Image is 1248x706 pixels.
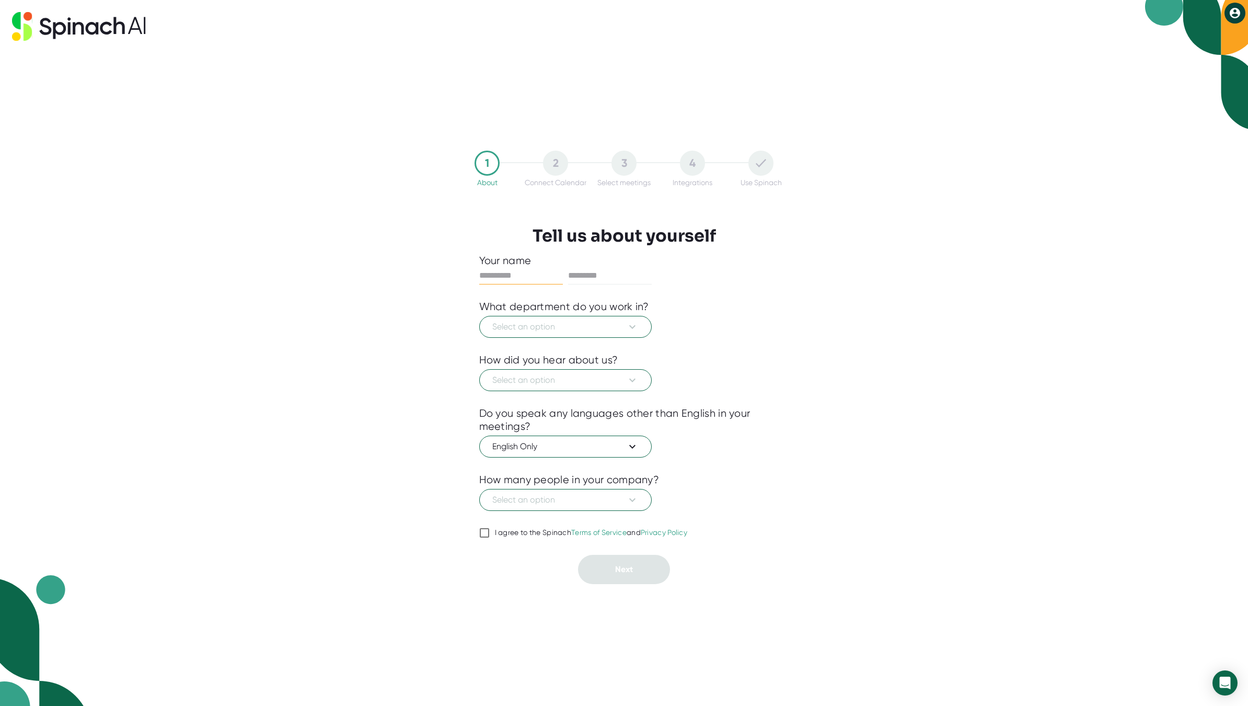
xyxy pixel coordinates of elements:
span: English Only [492,440,639,453]
div: Use Spinach [741,178,782,187]
button: Select an option [479,369,652,391]
div: Your name [479,254,769,267]
span: Select an option [492,374,639,386]
div: How many people in your company? [479,473,660,486]
h3: Tell us about yourself [533,226,716,246]
div: Integrations [673,178,712,187]
div: 3 [611,151,637,176]
div: Do you speak any languages other than English in your meetings? [479,407,769,433]
span: Select an option [492,321,639,333]
span: Next [615,564,633,574]
div: What department do you work in? [479,300,649,313]
div: How did you hear about us? [479,354,618,367]
div: About [477,178,498,187]
div: 1 [475,151,500,176]
div: Connect Calendar [525,178,586,187]
div: I agree to the Spinach and [495,528,688,538]
button: English Only [479,436,652,458]
button: Select an option [479,316,652,338]
a: Privacy Policy [641,528,687,537]
div: 4 [680,151,705,176]
button: Select an option [479,489,652,511]
div: Open Intercom Messenger [1212,670,1238,696]
a: Terms of Service [571,528,627,537]
button: Next [578,555,670,584]
div: 2 [543,151,568,176]
span: Select an option [492,494,639,506]
div: Select meetings [597,178,651,187]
